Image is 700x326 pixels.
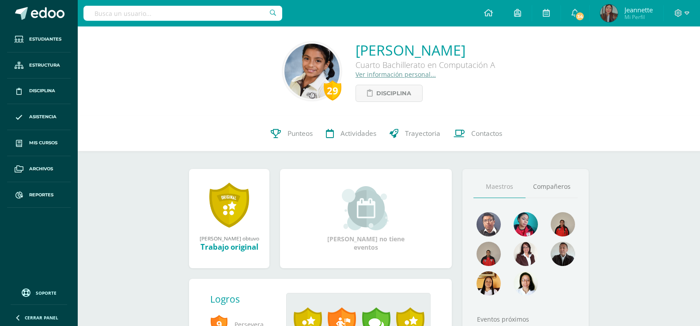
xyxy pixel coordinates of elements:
[551,212,575,236] img: 4cadd866b9674bb26779ba88b494ab1f.png
[514,271,538,296] img: 210e15fe5aec93a35c2ff202ea992515.png
[477,271,501,296] img: 46f6fa15264c5e69646c4d280a212a31.png
[356,70,436,79] a: Ver información personal...
[405,129,440,138] span: Trayectoria
[324,80,341,101] div: 29
[600,4,618,22] img: e0e3018be148909e9b9cf69bbfc1c52d.png
[514,212,538,236] img: 1c7763f46a97a60cb2d0673d8595e6ce.png
[356,41,495,60] a: [PERSON_NAME]
[11,286,67,298] a: Soporte
[29,139,57,146] span: Mis cursos
[29,87,55,94] span: Disciplina
[526,176,578,198] a: Compañeros
[7,182,71,208] a: Reportes
[356,85,423,102] a: Disciplina
[575,11,585,21] span: 34
[29,165,53,172] span: Archivos
[7,156,71,182] a: Archivos
[7,52,71,79] a: Estructura
[477,212,501,236] img: bf3cc4379d1deeebe871fe3ba6f72a08.png
[341,129,376,138] span: Actividades
[473,176,526,198] a: Maestros
[284,44,340,99] img: 87bfa2ef6d20ebd8304688976cb8b7c8.png
[383,116,447,151] a: Trayectoria
[7,26,71,52] a: Estudiantes
[198,242,261,252] div: Trabajo original
[477,242,501,266] img: 177a0cef6189344261906be38084f07c.png
[288,129,313,138] span: Punteos
[7,104,71,130] a: Asistencia
[29,113,57,120] span: Asistencia
[36,290,57,296] span: Soporte
[356,60,495,70] div: Cuarto Bachillerato en Computación A
[447,116,509,151] a: Contactos
[471,129,502,138] span: Contactos
[514,242,538,266] img: 7439dc799ba188a81a1faa7afdec93a0.png
[264,116,319,151] a: Punteos
[210,293,279,305] div: Logros
[319,116,383,151] a: Actividades
[29,62,60,69] span: Estructura
[25,315,58,321] span: Cerrar panel
[198,235,261,242] div: [PERSON_NAME] obtuvo
[29,191,53,199] span: Reportes
[29,36,61,43] span: Estudiantes
[83,6,282,21] input: Busca un usuario...
[7,79,71,105] a: Disciplina
[322,186,410,251] div: [PERSON_NAME] no tiene eventos
[473,315,578,323] div: Eventos próximos
[624,5,653,14] span: Jeannette
[7,130,71,156] a: Mis cursos
[376,85,411,101] span: Disciplina
[342,186,390,230] img: event_small.png
[551,242,575,266] img: 0d3619d765a73a478c6d916ef7d79d35.png
[624,13,653,21] span: Mi Perfil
